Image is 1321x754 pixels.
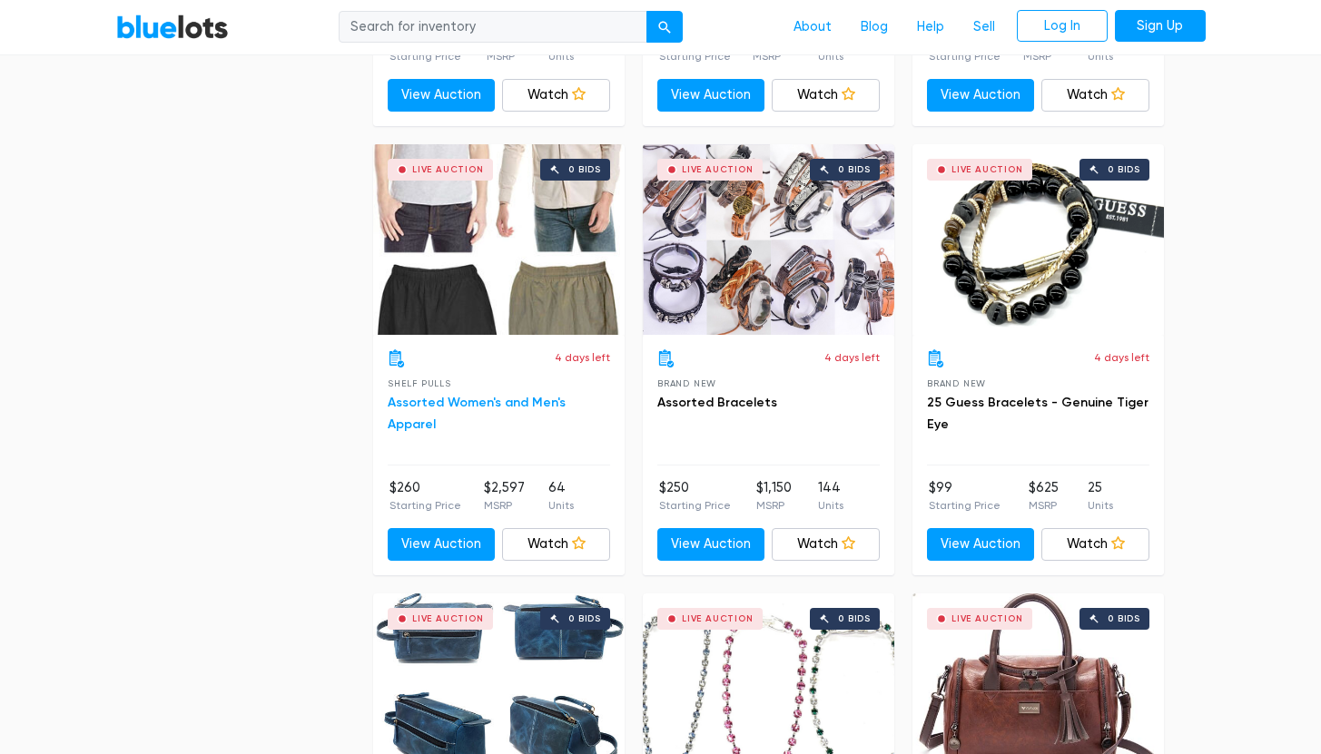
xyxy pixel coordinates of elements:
[1094,349,1149,366] p: 4 days left
[388,395,566,432] a: Assorted Women's and Men's Apparel
[388,79,496,112] a: View Auction
[657,378,716,388] span: Brand New
[484,478,525,514] li: $2,597
[1115,10,1206,43] a: Sign Up
[772,79,880,112] a: Watch
[389,48,461,64] p: Starting Price
[1088,478,1113,514] li: 25
[1029,497,1059,514] p: MSRP
[502,528,610,561] a: Watch
[818,48,843,64] p: Units
[818,478,843,514] li: 144
[568,614,601,623] div: 0 bids
[1108,165,1140,174] div: 0 bids
[682,165,754,174] div: Live Auction
[568,165,601,174] div: 0 bids
[1041,79,1149,112] a: Watch
[659,478,731,514] li: $250
[927,395,1148,432] a: 25 Guess Bracelets - Genuine Tiger Eye
[1088,497,1113,514] p: Units
[388,378,451,388] span: Shelf Pulls
[389,478,461,514] li: $260
[951,614,1023,623] div: Live Auction
[927,528,1035,561] a: View Auction
[902,10,959,44] a: Help
[846,10,902,44] a: Blog
[753,48,796,64] p: MSRP
[116,14,229,40] a: BlueLots
[502,79,610,112] a: Watch
[548,48,574,64] p: Units
[487,48,522,64] p: MSRP
[1088,48,1113,64] p: Units
[412,614,484,623] div: Live Auction
[927,378,986,388] span: Brand New
[657,395,777,410] a: Assorted Bracelets
[1023,48,1064,64] p: MSRP
[548,497,574,514] p: Units
[339,11,647,44] input: Search for inventory
[643,144,894,335] a: Live Auction 0 bids
[756,497,792,514] p: MSRP
[1017,10,1108,43] a: Log In
[929,48,1001,64] p: Starting Price
[824,349,880,366] p: 4 days left
[818,497,843,514] p: Units
[756,478,792,514] li: $1,150
[412,165,484,174] div: Live Auction
[929,478,1001,514] li: $99
[959,10,1010,44] a: Sell
[912,144,1164,335] a: Live Auction 0 bids
[682,614,754,623] div: Live Auction
[389,497,461,514] p: Starting Price
[373,144,625,335] a: Live Auction 0 bids
[659,497,731,514] p: Starting Price
[657,528,765,561] a: View Auction
[1029,478,1059,514] li: $625
[951,165,1023,174] div: Live Auction
[929,497,1001,514] p: Starting Price
[1041,528,1149,561] a: Watch
[388,528,496,561] a: View Auction
[657,79,765,112] a: View Auction
[838,614,871,623] div: 0 bids
[659,48,731,64] p: Starting Price
[772,528,880,561] a: Watch
[779,10,846,44] a: About
[548,478,574,514] li: 64
[484,497,525,514] p: MSRP
[927,79,1035,112] a: View Auction
[1108,614,1140,623] div: 0 bids
[838,165,871,174] div: 0 bids
[555,349,610,366] p: 4 days left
